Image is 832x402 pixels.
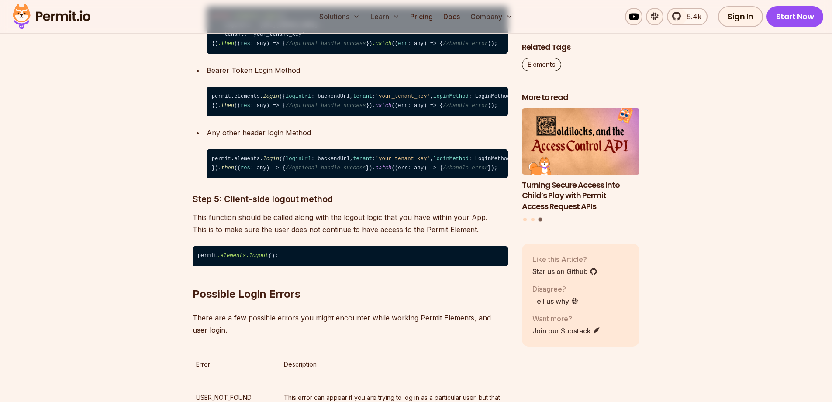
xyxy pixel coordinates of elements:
span: 5.4k [682,11,701,22]
span: loginMethod [433,93,469,100]
span: //handle error [443,41,488,47]
span: loginUrl [286,93,311,100]
a: Elements [522,58,561,71]
span: catch [376,165,392,171]
span: then [221,103,234,109]
a: Star us on Github [532,266,597,276]
h2: Possible Login Errors [193,252,508,301]
a: Turning Secure Access Into Child’s Play with Permit Access Request APIsTurning Secure Access Into... [522,108,640,212]
span: tenant [353,156,372,162]
span: .catch [372,41,391,47]
button: Solutions [316,8,363,25]
a: 5.4k [667,8,708,25]
h3: Turning Secure Access Into Child’s Play with Permit Access Request APIs [522,179,640,212]
span: //optional handle success [286,103,366,109]
p: Any other header login Method [207,127,508,139]
a: Join our Substack [532,325,601,336]
span: 'your_tenant_key' [376,156,430,162]
img: Permit logo [9,2,94,31]
button: Go to slide 2 [531,217,535,221]
button: Company [467,8,516,25]
span: err [398,41,407,47]
span: //optional handle success [286,165,366,171]
code: permit (); [193,246,508,266]
span: 'your_tenant_key' [376,93,430,100]
span: .logout [246,253,268,259]
h3: Step 5: Client-side logout method [193,192,508,206]
span: tenant [353,93,372,100]
span: login [263,93,279,100]
span: loginMethod [433,156,469,162]
code: permit.elements. ({ : backendUrl, : , : LoginMethod.header, : { : } }). (( : any) => { }). ((err:... [207,149,508,179]
a: Docs [440,8,463,25]
span: .elements [217,253,246,259]
span: then [221,165,234,171]
p: Bearer Token Login Method [207,64,508,76]
a: Start Now [766,6,824,27]
button: Go to slide 1 [523,217,527,221]
button: Learn [367,8,403,25]
p: Like this Article? [532,254,597,264]
span: res [241,41,250,47]
h2: More to read [522,92,640,103]
p: Disagree? [532,283,579,294]
h2: Related Tags [522,42,640,53]
span: res [241,165,250,171]
span: login [263,156,279,162]
li: 3 of 3 [522,108,640,212]
div: Posts [522,108,640,223]
button: Go to slide 3 [539,217,542,221]
span: catch [376,103,392,109]
p: Description [284,359,504,370]
a: Tell us why [532,295,579,306]
img: Turning Secure Access Into Child’s Play with Permit Access Request APIs [522,108,640,175]
code: permit.elements. ({ : backendUrl, : , : LoginMethod.bearer, : JWT_secret }). (( : any) => { }). (... [207,87,508,116]
p: There are a few possible errors you might encounter while working Permit Elements, and user login. [193,312,508,336]
p: Want more? [532,313,601,323]
span: //handle error [443,103,488,109]
p: This function should be called along with the logout logic that you have within your App. This is... [193,211,508,236]
p: Error [196,359,277,370]
span: res [241,103,250,109]
a: Pricing [407,8,436,25]
span: .then [218,41,234,47]
a: Sign In [718,6,763,27]
span: loginUrl [286,156,311,162]
span: //optional handle success [286,41,366,47]
span: //handle error [443,165,488,171]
